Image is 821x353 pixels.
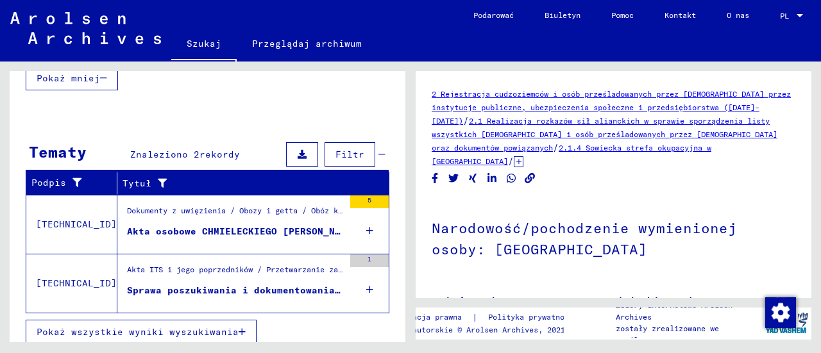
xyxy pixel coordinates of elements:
[36,218,117,230] font: [TECHNICAL_ID]
[130,149,199,160] font: Znaleziono 2
[31,177,66,188] font: Podpis
[325,142,375,167] button: Filtr
[31,173,120,193] div: Podpis
[478,311,593,324] a: Polityka prywatności
[385,312,462,322] font: Informacja prawna
[385,325,565,334] font: Prawa autorskie © Arolsen Archives, 2021
[368,196,371,204] font: 5
[123,177,151,189] font: Tytuł
[523,170,537,186] button: Kopiuj link
[26,320,257,344] button: Pokaż wszystkie wyniki wyszukiwania
[432,219,737,258] font: Narodowość/pochodzenie wymienionej osoby: [GEOGRAPHIC_DATA]
[508,155,514,167] font: /
[252,38,362,49] font: Przeglądaj archiwum
[432,296,505,306] font: Kod referencyjny
[473,10,514,20] font: Podarować
[29,142,87,161] font: Tematy
[385,311,472,324] a: Informacja prawna
[553,142,559,153] font: /
[466,170,480,186] button: Udostępnij na Xing
[447,170,461,186] button: Udostępnij na Twitterze
[664,10,696,20] font: Kontakt
[368,255,371,263] font: 1
[488,312,578,322] font: Polityka prywatności
[10,12,161,44] img: Arolsen_neg.svg
[765,297,796,328] img: Zmiana zgody
[614,296,700,306] font: Liczba dokumentów
[237,28,377,59] a: Przeglądaj archiwum
[26,66,118,90] button: Pokaż mniej
[36,277,117,289] font: [TECHNICAL_ID]
[171,28,237,62] a: Szukaj
[545,10,580,20] font: Biuletyn
[127,284,664,296] font: Sprawa poszukiwania i dokumentowania nr 2.109.554 dla CHMIELECKIEGO, [PERSON_NAME]. [DATE] r.
[472,311,478,323] font: |
[37,326,239,338] font: Pokaż wszystkie wyniki wyszukiwania
[335,149,364,160] font: Filtr
[780,11,789,21] font: PL
[123,173,377,193] div: Tytuł
[486,170,499,186] button: Udostępnij na LinkedIn
[428,170,442,186] button: Udostępnij na Facebooku
[187,38,221,49] font: Szukaj
[463,115,469,126] font: /
[611,10,634,20] font: Pomoc
[37,72,100,84] font: Pokaż mniej
[727,10,749,20] font: O nas
[199,149,240,160] font: rekordy
[432,143,711,166] a: 2.1.4 Sowiecka strefa okupacyjna w [GEOGRAPHIC_DATA]
[432,116,777,152] a: 2.1 Realizacja rozkazów sił alianckich w sprawie sporządzenia listy wszystkich [DEMOGRAPHIC_DATA]...
[505,170,518,186] button: Udostępnij na WhatsAppie
[432,89,791,126] a: 2 Rejestracja cudzoziemców i osób prześladowanych przez [DEMOGRAPHIC_DATA] przez instytucje publi...
[616,324,719,345] font: zostały zrealizowane we współpracy z
[763,307,811,339] img: yv_logo.png
[127,226,485,237] font: Akta osobowe CHMIELECKIEGO [PERSON_NAME], urodzonego [DATE] r.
